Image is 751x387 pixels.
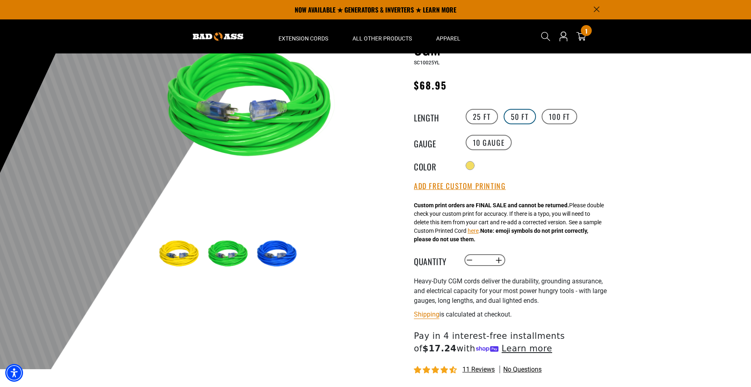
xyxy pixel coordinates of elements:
summary: Search [539,30,552,43]
summary: Apparel [424,19,473,53]
strong: Custom print orders are FINAL SALE and cannot be returned. [414,202,569,208]
span: 11 reviews [462,366,495,373]
div: Accessibility Menu [5,364,23,382]
span: No questions [503,365,542,374]
legend: Color [414,160,454,171]
span: All Other Products [352,35,412,42]
strong: Note: emoji symbols do not print correctly, please do not use them. [414,228,588,242]
span: Apparel [436,35,460,42]
button: Add Free Custom Printing [414,182,506,191]
legend: Gauge [414,137,454,148]
button: here [468,227,479,235]
img: green [206,231,253,278]
img: Bad Ass Extension Cords [193,32,243,41]
img: green [157,8,352,203]
span: 4.64 stars [414,366,458,374]
img: blue [255,231,302,278]
label: Quantity [414,255,454,266]
legend: Length [414,111,454,122]
label: 10 Gauge [466,135,512,150]
label: 50 FT [504,109,536,124]
summary: Extension Cords [266,19,340,53]
span: 1 [585,28,587,34]
div: Please double check your custom print for accuracy. If there is a typo, you will need to delete t... [414,201,604,244]
span: Heavy-Duty CGM cords deliver the durability, grounding assurance, and electrical capacity for you... [414,277,607,304]
img: yellow [157,231,204,278]
span: $68.95 [414,78,447,92]
label: 25 FT [466,109,498,124]
span: Extension Cords [278,35,328,42]
div: is calculated at checkout. [414,309,612,320]
a: Shipping [414,310,439,318]
label: 100 FT [542,109,578,124]
span: SC10025YL [414,60,439,66]
summary: All Other Products [340,19,424,53]
a: Open this option [557,19,570,53]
